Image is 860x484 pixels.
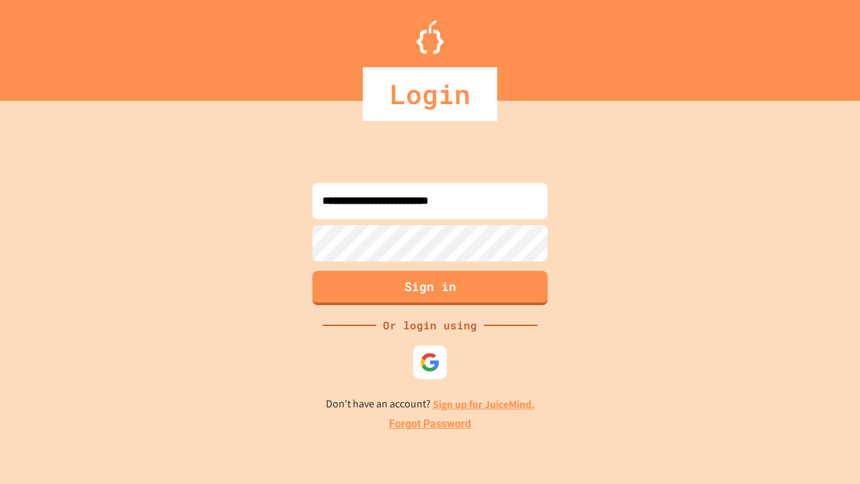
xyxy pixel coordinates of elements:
a: Sign up for JuiceMind. [433,397,535,411]
p: Don't have an account? [326,396,535,413]
div: Login [363,67,497,121]
button: Sign in [312,271,548,305]
a: Forgot Password [389,416,471,432]
img: Logo.svg [417,20,443,54]
img: google-icon.svg [420,352,440,372]
div: Or login using [376,317,484,333]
